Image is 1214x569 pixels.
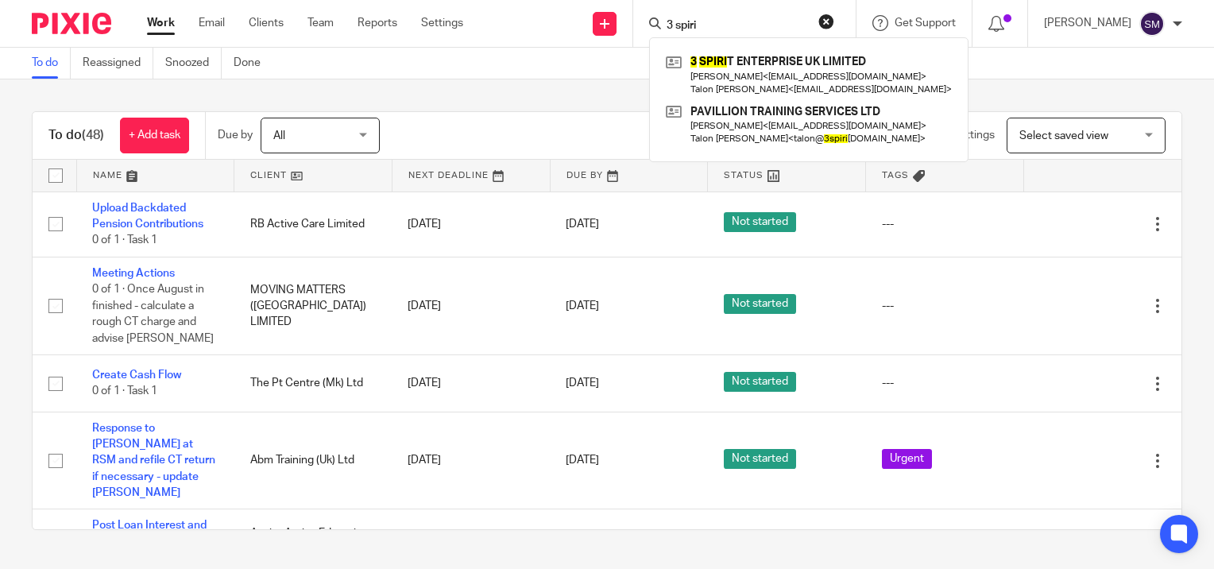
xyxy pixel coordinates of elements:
[48,127,104,144] h1: To do
[392,355,550,412] td: [DATE]
[882,449,932,469] span: Urgent
[1019,130,1108,141] span: Select saved view
[32,48,71,79] a: To do
[358,15,397,31] a: Reports
[249,15,284,31] a: Clients
[92,386,157,397] span: 0 of 1 · Task 1
[882,375,1008,391] div: ---
[273,130,285,141] span: All
[92,520,207,563] a: Post Loan Interest and Update overview for [PERSON_NAME]
[199,15,225,31] a: Email
[92,268,175,279] a: Meeting Actions
[92,284,214,344] span: 0 of 1 · Once August in finished - calculate a rough CT charge and advise [PERSON_NAME]
[882,171,909,180] span: Tags
[724,212,796,232] span: Not started
[82,129,104,141] span: (48)
[724,449,796,469] span: Not started
[92,423,215,498] a: Response to [PERSON_NAME] at RSM and refile CT return if necessary - update [PERSON_NAME]
[392,412,550,509] td: [DATE]
[234,48,273,79] a: Done
[818,14,834,29] button: Clear
[234,412,392,509] td: Abm Training (Uk) Ltd
[724,372,796,392] span: Not started
[895,17,956,29] span: Get Support
[665,19,808,33] input: Search
[566,219,599,230] span: [DATE]
[32,13,111,34] img: Pixie
[234,192,392,257] td: RB Active Care Limited
[566,300,599,312] span: [DATE]
[218,127,253,143] p: Due by
[724,294,796,314] span: Not started
[92,203,203,230] a: Upload Backdated Pension Contributions
[882,298,1008,314] div: ---
[234,257,392,355] td: MOVING MATTERS ([GEOGRAPHIC_DATA]) LIMITED
[392,192,550,257] td: [DATE]
[83,48,153,79] a: Reassigned
[566,377,599,389] span: [DATE]
[92,234,157,246] span: 0 of 1 · Task 1
[882,216,1008,232] div: ---
[421,15,463,31] a: Settings
[1139,11,1165,37] img: svg%3E
[392,257,550,355] td: [DATE]
[234,355,392,412] td: The Pt Centre (Mk) Ltd
[165,48,222,79] a: Snoozed
[147,15,175,31] a: Work
[92,370,181,381] a: Create Cash Flow
[307,15,334,31] a: Team
[566,455,599,466] span: [DATE]
[1044,15,1131,31] p: [PERSON_NAME]
[120,118,189,153] a: + Add task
